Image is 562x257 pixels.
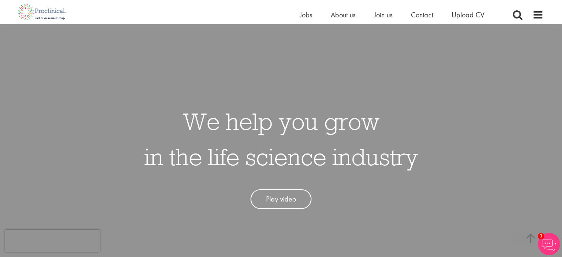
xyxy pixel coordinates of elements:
[251,189,311,209] a: Play video
[144,104,418,175] h1: We help you grow in the life science industry
[538,233,544,239] span: 1
[452,10,484,20] a: Upload CV
[331,10,355,20] a: About us
[411,10,433,20] a: Contact
[374,10,392,20] a: Join us
[300,10,312,20] a: Jobs
[538,233,560,255] img: Chatbot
